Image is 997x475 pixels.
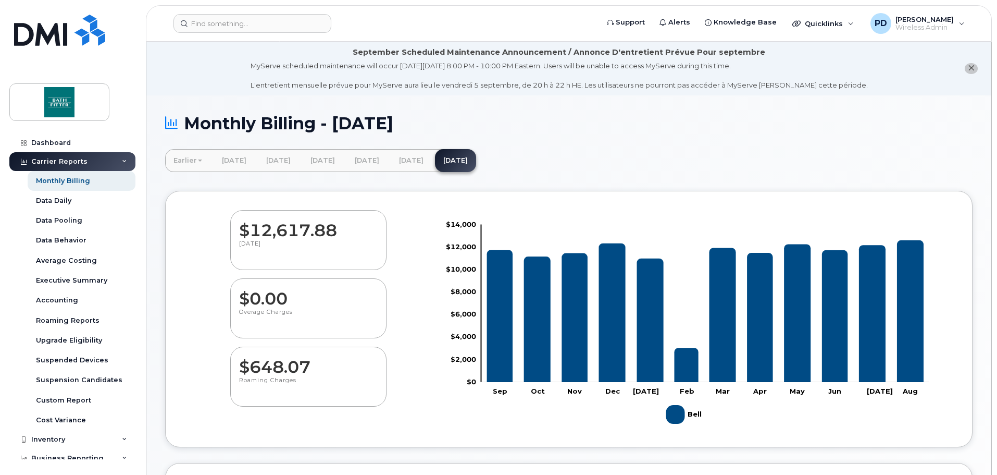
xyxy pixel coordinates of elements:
tspan: Feb [680,387,694,395]
div: September Scheduled Maintenance Announcement / Annonce D'entretient Prévue Pour septembre [353,47,765,58]
a: [DATE] [346,149,388,172]
dd: $0.00 [239,279,378,308]
a: [DATE] [258,149,299,172]
g: Bell [666,401,704,428]
p: Roaming Charges [239,376,378,395]
tspan: $12,000 [446,242,476,251]
tspan: Dec [605,387,620,395]
p: Overage Charges [239,308,378,327]
g: Chart [446,220,929,428]
g: Bell [487,240,924,382]
tspan: [DATE] [867,387,893,395]
a: [DATE] [214,149,255,172]
tspan: Oct [531,387,545,395]
tspan: $0 [467,377,476,386]
tspan: Mar [716,387,730,395]
tspan: Nov [567,387,582,395]
dd: $648.07 [239,347,378,376]
button: close notification [965,63,978,74]
tspan: $14,000 [446,220,476,228]
a: [DATE] [302,149,343,172]
tspan: $2,000 [451,355,476,363]
a: [DATE] [435,149,476,172]
tspan: $6,000 [451,310,476,318]
tspan: Aug [902,387,918,395]
tspan: [DATE] [633,387,659,395]
tspan: $4,000 [451,332,476,340]
h1: Monthly Billing - [DATE] [165,114,973,132]
dd: $12,617.88 [239,211,378,240]
a: [DATE] [391,149,432,172]
div: MyServe scheduled maintenance will occur [DATE][DATE] 8:00 PM - 10:00 PM Eastern. Users will be u... [251,61,868,90]
tspan: May [790,387,805,395]
tspan: $10,000 [446,265,476,273]
tspan: $8,000 [451,287,476,296]
tspan: Jun [828,387,841,395]
g: Legend [666,401,704,428]
tspan: Sep [493,387,507,395]
p: [DATE] [239,240,378,259]
tspan: Apr [753,387,767,395]
a: Earlier [165,149,210,172]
